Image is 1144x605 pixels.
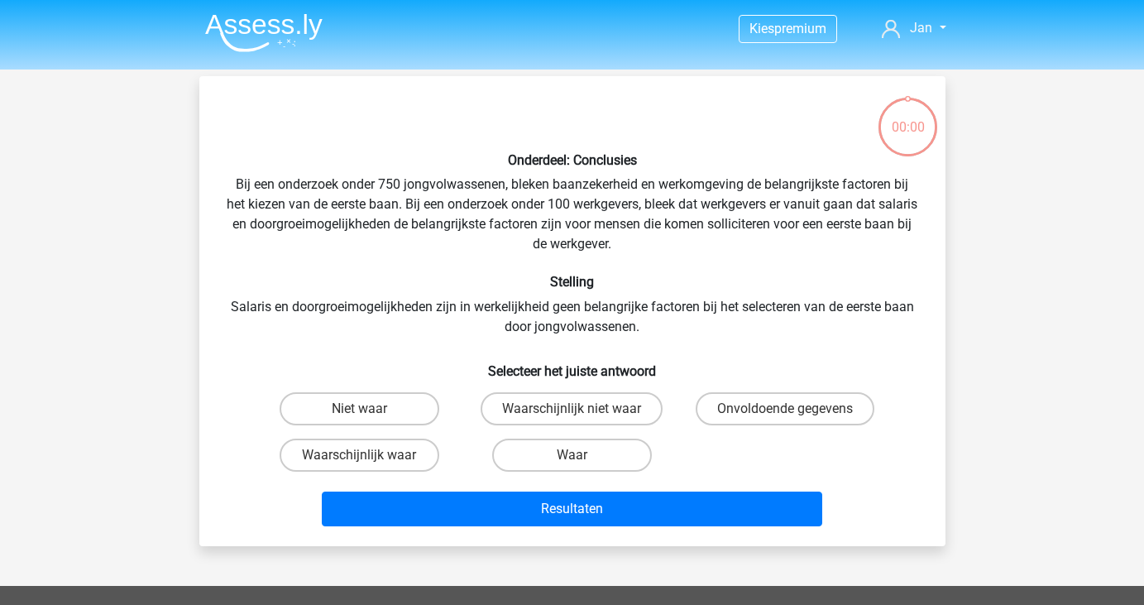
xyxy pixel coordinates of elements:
[205,13,323,52] img: Assessly
[206,89,939,533] div: Bij een onderzoek onder 750 jongvolwassenen, bleken baanzekerheid en werkomgeving de belangrijkst...
[481,392,663,425] label: Waarschijnlijk niet waar
[322,492,822,526] button: Resultaten
[226,274,919,290] h6: Stelling
[226,152,919,168] h6: Onderdeel: Conclusies
[280,439,439,472] label: Waarschijnlijk waar
[696,392,874,425] label: Onvoldoende gegevens
[749,21,774,36] span: Kies
[875,18,952,38] a: Jan
[877,96,939,137] div: 00:00
[774,21,826,36] span: premium
[740,17,836,40] a: Kiespremium
[492,439,652,472] label: Waar
[910,20,932,36] span: Jan
[280,392,439,425] label: Niet waar
[226,350,919,379] h6: Selecteer het juiste antwoord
